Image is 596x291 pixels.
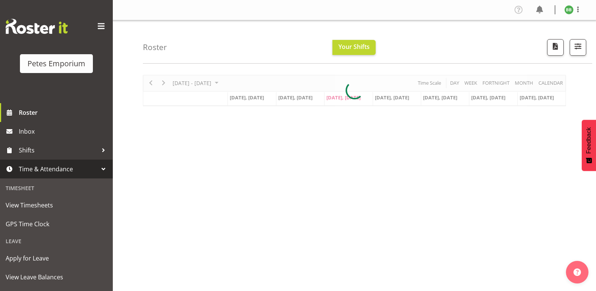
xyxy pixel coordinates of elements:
h4: Roster [143,43,167,52]
a: GPS Time Clock [2,215,111,233]
span: Inbox [19,126,109,137]
img: help-xxl-2.png [573,268,581,276]
span: Apply for Leave [6,253,107,264]
span: Roster [19,107,109,118]
div: Timesheet [2,180,111,196]
button: Download a PDF of the roster according to the set date range. [547,39,564,56]
span: Shifts [19,145,98,156]
span: Your Shifts [338,43,370,51]
div: Leave [2,233,111,249]
span: GPS Time Clock [6,218,107,230]
button: Filter Shifts [570,39,586,56]
img: Rosterit website logo [6,19,68,34]
img: beena-bist9974.jpg [564,5,573,14]
span: Feedback [585,127,592,154]
span: View Leave Balances [6,271,107,283]
span: View Timesheets [6,200,107,211]
div: Petes Emporium [27,58,85,69]
span: Time & Attendance [19,163,98,175]
button: Your Shifts [332,40,376,55]
a: View Leave Balances [2,268,111,286]
a: View Timesheets [2,196,111,215]
button: Feedback - Show survey [582,120,596,171]
a: Apply for Leave [2,249,111,268]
